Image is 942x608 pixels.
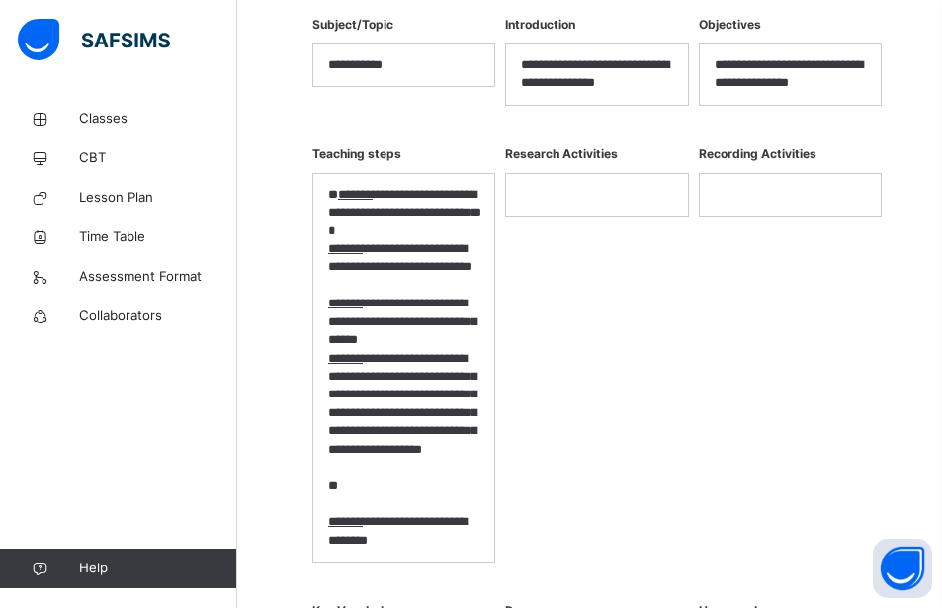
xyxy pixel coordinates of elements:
img: safsims [18,19,170,60]
span: CBT [79,148,237,168]
span: Research Activities [505,135,688,173]
span: Introduction [505,6,688,43]
span: Assessment Format [79,267,237,287]
span: Teaching steps [312,135,495,173]
span: Objectives [699,6,882,43]
span: Collaborators [79,306,237,326]
span: Time Table [79,227,237,247]
span: Help [79,559,236,578]
span: Classes [79,109,237,129]
button: Open asap [873,539,932,598]
span: Recording Activities [699,135,882,173]
span: Lesson Plan [79,188,237,208]
span: Subject/Topic [312,6,495,43]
